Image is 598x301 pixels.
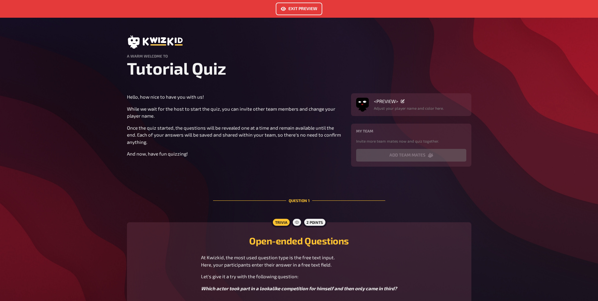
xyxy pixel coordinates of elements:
button: Avatar [356,98,369,111]
p: Once the quiz started, the questions will be revealed one at a time and remain available until th... [127,124,343,146]
div: 2 points [303,217,327,227]
a: Exit Preview [276,3,322,15]
span: At Kwizkid, the most used question type is the free text input. Here, your participants enter the... [201,255,335,267]
h2: Open-ended Questions [135,235,464,246]
span: <PREVIEW> [374,98,398,104]
span: Let's give it a try with the following question: [201,273,299,279]
button: add team mates [356,149,466,162]
span: Which actor took part in a lookalike competition for himself and then only came in third? [201,286,397,291]
p: And now, have fun quizzing! [127,150,343,157]
p: Adjust your player name and color here. [374,105,444,111]
h4: A warm welcome to [127,54,471,58]
p: While we wait for the host to start the quiz, you can invite other team members and change your p... [127,105,343,120]
div: Question 1 [213,182,385,218]
img: Avatar [356,96,369,109]
p: Invite more team mates now and quiz together. [356,138,466,144]
h1: Tutorial Quiz [127,58,471,78]
p: Hello, how nice to have you with us! [127,93,343,101]
h4: My team [356,129,466,133]
div: Trivia [271,217,291,227]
